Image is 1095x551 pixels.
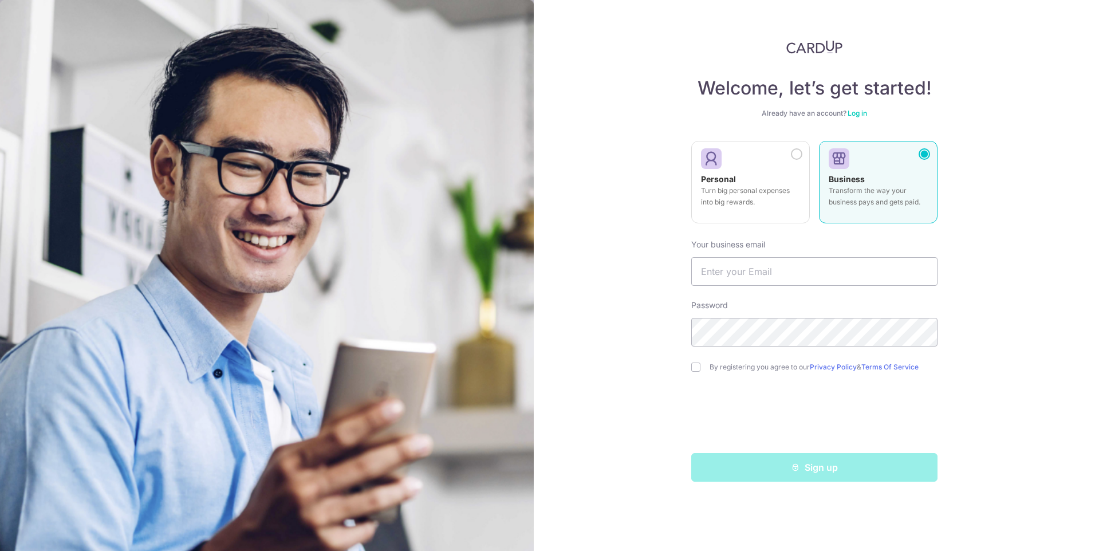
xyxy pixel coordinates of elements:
[691,257,938,286] input: Enter your Email
[810,363,857,371] a: Privacy Policy
[691,109,938,118] div: Already have an account?
[829,185,928,208] p: Transform the way your business pays and gets paid.
[861,363,919,371] a: Terms Of Service
[691,239,765,250] label: Your business email
[691,300,728,311] label: Password
[691,141,810,230] a: Personal Turn big personal expenses into big rewards.
[701,174,736,184] strong: Personal
[819,141,938,230] a: Business Transform the way your business pays and gets paid.
[829,174,865,184] strong: Business
[786,40,842,54] img: CardUp Logo
[848,109,867,117] a: Log in
[710,363,938,372] label: By registering you agree to our &
[701,185,800,208] p: Turn big personal expenses into big rewards.
[727,395,901,439] iframe: reCAPTCHA
[691,77,938,100] h4: Welcome, let’s get started!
